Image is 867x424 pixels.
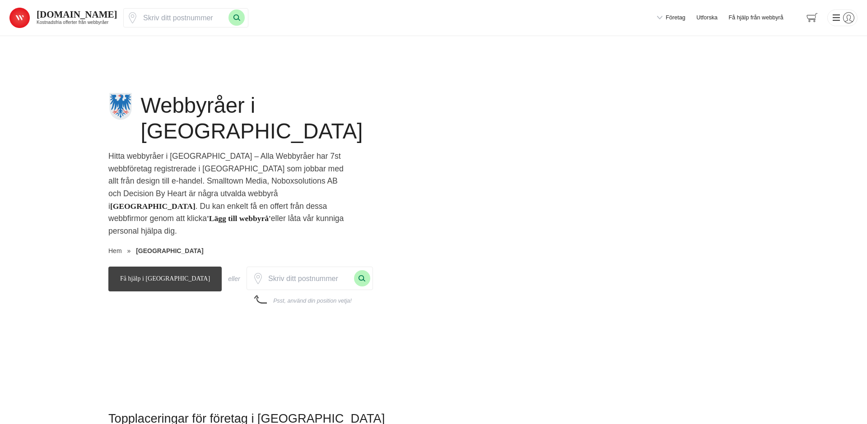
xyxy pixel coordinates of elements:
[108,246,347,256] nav: Breadcrumb
[252,273,264,284] svg: Pin / Karta
[207,214,271,223] strong: 'Lägg till webbyrå'
[228,9,245,26] button: Sök med postnummer
[228,274,240,284] div: eller
[108,267,222,291] span: Få hjälp i Värmlands län
[138,9,228,27] input: Skriv ditt postnummer
[108,150,347,241] p: Hitta webbyråer i [GEOGRAPHIC_DATA] – Alla Webbyråer har 7st webbföretag registrerade i [GEOGRAPH...
[136,247,204,254] a: [GEOGRAPHIC_DATA]
[273,297,352,305] div: Psst, använd din position vetja!
[110,202,196,211] strong: [GEOGRAPHIC_DATA]
[696,14,718,22] a: Utforska
[127,12,138,23] span: Klicka för att använda din position.
[9,6,117,29] a: Alla Webbyråer [DOMAIN_NAME] Kostnadsfria offerter från webbyråer
[37,9,117,20] strong: [DOMAIN_NAME]
[9,8,30,28] img: Alla Webbyråer
[666,14,685,22] span: Företag
[729,14,783,22] span: Få hjälp från webbyrå
[354,270,370,286] button: Sök med postnummer
[108,247,122,254] a: Hem
[264,269,354,287] input: Skriv ditt postnummer
[800,10,824,26] span: navigation-cart
[141,93,374,150] h1: Webbyråer i [GEOGRAPHIC_DATA]
[37,19,117,25] h2: Kostnadsfria offerter från webbyråer
[252,273,264,284] span: Klicka för att använda din position.
[127,12,138,23] svg: Pin / Karta
[127,246,131,256] span: »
